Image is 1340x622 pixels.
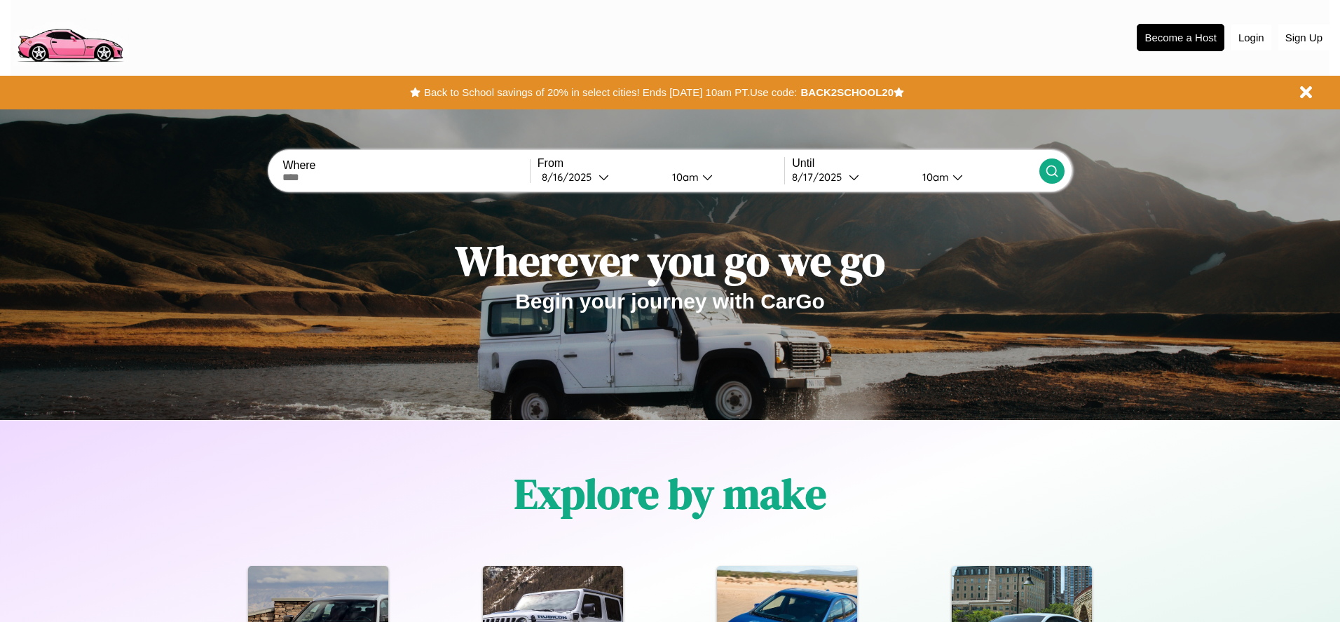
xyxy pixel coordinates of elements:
button: Login [1231,25,1271,50]
label: Until [792,157,1039,170]
img: logo [11,7,129,66]
label: Where [282,159,529,172]
button: 8/16/2025 [538,170,661,184]
div: 10am [665,170,702,184]
div: 10am [915,170,952,184]
button: Sign Up [1278,25,1329,50]
b: BACK2SCHOOL20 [800,86,894,98]
button: Become a Host [1137,24,1224,51]
h1: Explore by make [514,465,826,522]
button: 10am [911,170,1039,184]
label: From [538,157,784,170]
div: 8 / 16 / 2025 [542,170,599,184]
div: 8 / 17 / 2025 [792,170,849,184]
button: 10am [661,170,784,184]
button: Back to School savings of 20% in select cities! Ends [DATE] 10am PT.Use code: [421,83,800,102]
